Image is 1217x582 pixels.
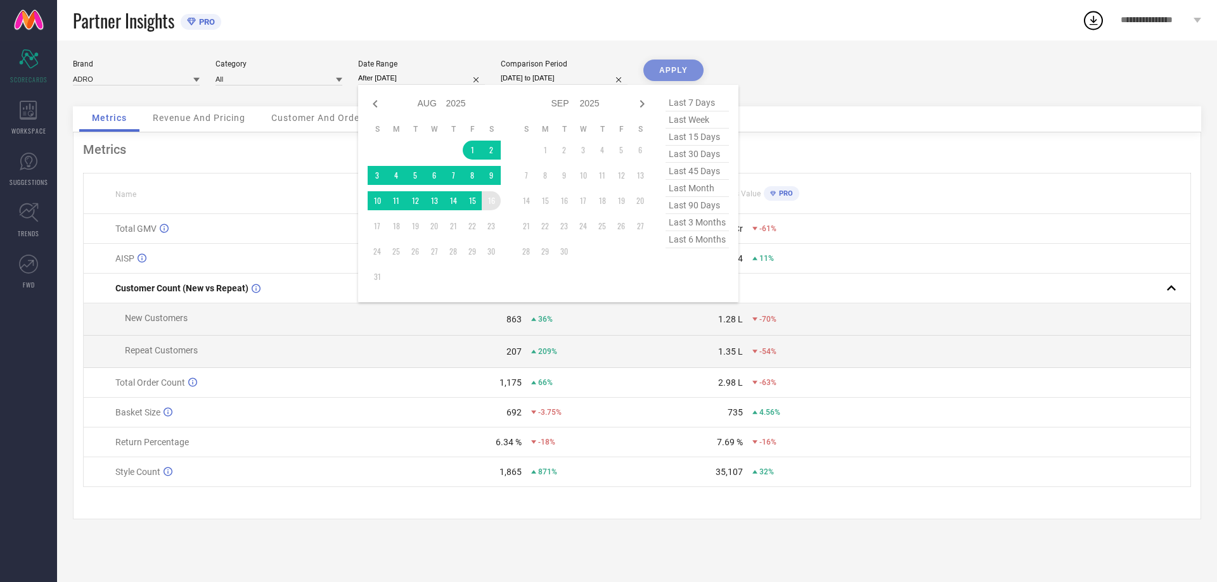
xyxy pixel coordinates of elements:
td: Sun Sep 07 2025 [517,166,536,185]
div: 1.28 L [718,314,743,324]
td: Thu Aug 14 2025 [444,191,463,210]
td: Wed Sep 24 2025 [574,217,593,236]
span: -63% [759,378,776,387]
td: Sat Sep 13 2025 [631,166,650,185]
span: New Customers [125,313,188,323]
input: Select comparison period [501,72,628,85]
span: -61% [759,224,776,233]
td: Wed Sep 17 2025 [574,191,593,210]
span: last month [666,180,729,197]
td: Tue Aug 26 2025 [406,242,425,261]
span: FWD [23,280,35,289]
td: Mon Aug 11 2025 [387,191,406,210]
div: 1,175 [499,377,522,388]
td: Sat Aug 30 2025 [482,242,501,261]
span: last 7 days [666,94,729,111]
div: 1.35 L [718,346,743,357]
td: Sat Aug 02 2025 [482,141,501,160]
span: last week [666,111,729,129]
td: Tue Aug 19 2025 [406,217,425,236]
div: Next month [634,96,650,111]
th: Sunday [517,124,536,134]
span: Customer And Orders [271,113,368,123]
td: Fri Aug 01 2025 [463,141,482,160]
td: Wed Aug 06 2025 [425,166,444,185]
th: Wednesday [574,124,593,134]
td: Thu Sep 18 2025 [593,191,612,210]
div: Comparison Period [501,60,628,68]
td: Sat Sep 20 2025 [631,191,650,210]
div: 6.34 % [496,437,522,447]
th: Thursday [593,124,612,134]
td: Thu Aug 28 2025 [444,242,463,261]
td: Mon Aug 25 2025 [387,242,406,261]
span: Basket Size [115,407,160,417]
td: Sat Sep 27 2025 [631,217,650,236]
span: last 90 days [666,197,729,214]
td: Thu Sep 04 2025 [593,141,612,160]
td: Thu Aug 07 2025 [444,166,463,185]
span: Total Order Count [115,377,185,388]
td: Sun Aug 10 2025 [368,191,387,210]
td: Mon Sep 29 2025 [536,242,555,261]
td: Fri Sep 26 2025 [612,217,631,236]
td: Wed Aug 13 2025 [425,191,444,210]
span: SCORECARDS [10,75,48,84]
div: Metrics [83,142,1191,157]
th: Friday [612,124,631,134]
td: Sat Aug 16 2025 [482,191,501,210]
td: Tue Sep 16 2025 [555,191,574,210]
td: Fri Sep 05 2025 [612,141,631,160]
span: Total GMV [115,224,157,234]
div: 1,865 [499,467,522,477]
td: Sun Sep 21 2025 [517,217,536,236]
span: last 3 months [666,214,729,231]
span: AISP [115,253,134,263]
td: Sat Sep 06 2025 [631,141,650,160]
td: Tue Sep 23 2025 [555,217,574,236]
td: Thu Aug 21 2025 [444,217,463,236]
td: Sun Sep 28 2025 [517,242,536,261]
div: Brand [73,60,200,68]
td: Wed Sep 10 2025 [574,166,593,185]
span: last 45 days [666,163,729,180]
td: Sun Aug 24 2025 [368,242,387,261]
td: Tue Sep 02 2025 [555,141,574,160]
td: Sun Aug 17 2025 [368,217,387,236]
span: Revenue And Pricing [153,113,245,123]
span: Metrics [92,113,127,123]
div: 7.69 % [717,437,743,447]
span: -16% [759,438,776,446]
span: Partner Insights [73,8,174,34]
div: Category [216,60,342,68]
div: Previous month [368,96,383,111]
td: Fri Aug 15 2025 [463,191,482,210]
span: SUGGESTIONS [10,177,48,187]
th: Monday [536,124,555,134]
span: 32% [759,467,774,476]
th: Tuesday [555,124,574,134]
th: Tuesday [406,124,425,134]
td: Tue Sep 09 2025 [555,166,574,185]
td: Sun Aug 31 2025 [368,267,387,286]
div: 2.98 L [718,377,743,388]
span: 871% [538,467,557,476]
div: 863 [506,314,522,324]
td: Fri Aug 22 2025 [463,217,482,236]
span: last 6 months [666,231,729,248]
th: Friday [463,124,482,134]
td: Fri Sep 12 2025 [612,166,631,185]
th: Saturday [482,124,501,134]
span: Name [115,190,136,199]
span: -54% [759,347,776,356]
span: Customer Count (New vs Repeat) [115,283,248,293]
td: Mon Sep 08 2025 [536,166,555,185]
div: 735 [728,407,743,417]
td: Fri Aug 29 2025 [463,242,482,261]
span: -70% [759,315,776,324]
span: PRO [776,189,793,198]
td: Tue Aug 05 2025 [406,166,425,185]
td: Wed Aug 20 2025 [425,217,444,236]
span: 4.56% [759,408,780,417]
td: Sun Sep 14 2025 [517,191,536,210]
